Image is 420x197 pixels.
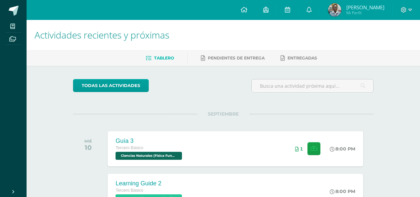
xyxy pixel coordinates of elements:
[208,55,265,60] span: Pendientes de entrega
[300,146,303,151] span: 1
[328,3,341,17] img: 68d853dc98f1f1af4b37f6310fc34bca.png
[197,111,249,117] span: SEPTIEMBRE
[330,188,355,194] div: 8:00 PM
[116,188,143,193] span: Tercero Básico
[84,144,92,151] div: 10
[116,146,143,150] span: Tercero Básico
[346,4,384,11] span: [PERSON_NAME]
[281,53,317,63] a: Entregadas
[84,139,92,144] div: MIÉ
[330,146,355,152] div: 8:00 PM
[346,10,384,16] span: Mi Perfil
[252,79,373,92] input: Busca una actividad próxima aquí...
[288,55,317,60] span: Entregadas
[295,146,303,151] div: Archivos entregados
[73,79,149,92] a: todas las Actividades
[35,29,169,41] span: Actividades recientes y próximas
[154,55,174,60] span: Tablero
[201,53,265,63] a: Pendientes de entrega
[116,138,184,145] div: Guía 3
[146,53,174,63] a: Tablero
[116,152,182,160] span: Ciencias Naturales (Física Fundamental) 'D'
[116,180,184,187] div: Learning Guide 2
